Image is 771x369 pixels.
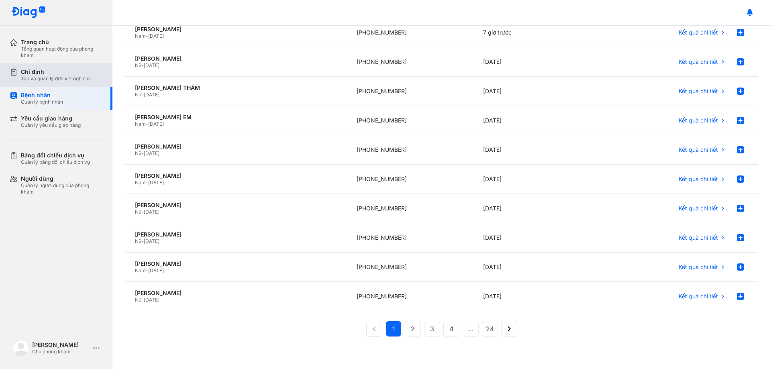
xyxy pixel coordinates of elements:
span: - [141,92,144,98]
div: [PERSON_NAME] [135,143,337,150]
div: [DATE] [473,194,600,223]
span: ... [468,324,474,334]
span: [DATE] [144,209,159,215]
span: [DATE] [148,121,164,127]
span: - [146,267,148,273]
span: Nữ [135,150,141,156]
div: [PERSON_NAME] [135,289,337,297]
div: Quản lý bảng đối chiếu dịch vụ [21,159,90,165]
div: Chủ phòng khám [32,349,90,355]
span: - [146,121,148,127]
span: [DATE] [144,238,159,244]
span: [DATE] [148,179,164,186]
div: [DATE] [473,165,600,194]
span: Kết quả chi tiết [679,58,718,65]
span: Kết quả chi tiết [679,205,718,212]
div: Yêu cầu giao hàng [21,115,81,122]
span: - [141,62,144,68]
div: [PHONE_NUMBER] [347,194,473,223]
div: [PHONE_NUMBER] [347,223,473,253]
span: [DATE] [148,267,164,273]
span: 1 [392,324,395,334]
button: 1 [385,321,402,337]
span: [DATE] [144,92,159,98]
div: [DATE] [473,223,600,253]
img: logo [11,6,46,19]
span: Kết quả chi tiết [679,293,718,300]
span: [DATE] [144,150,159,156]
span: - [141,150,144,156]
div: [PHONE_NUMBER] [347,47,473,77]
span: Nữ [135,297,141,303]
span: Kết quả chi tiết [679,146,718,153]
div: [PERSON_NAME] THẮM [135,84,337,92]
div: Trang chủ [21,39,103,46]
div: [PERSON_NAME] [135,231,337,238]
div: [PERSON_NAME] [135,55,337,62]
span: [DATE] [148,33,164,39]
span: Nam [135,121,146,127]
div: [DATE] [473,47,600,77]
button: 3 [424,321,440,337]
span: - [141,238,144,244]
div: Tổng quan hoạt động của phòng khám [21,46,103,59]
span: Nữ [135,92,141,98]
span: Kết quả chi tiết [679,117,718,124]
span: - [146,179,148,186]
div: Tạo và quản lý đơn xét nghiệm [21,75,90,82]
span: 3 [430,324,434,334]
span: Kết quả chi tiết [679,263,718,271]
div: [PERSON_NAME] [135,172,337,179]
div: [PHONE_NUMBER] [347,282,473,311]
div: [DATE] [473,135,600,165]
div: [PERSON_NAME] [135,202,337,209]
div: [PHONE_NUMBER] [347,106,473,135]
div: [DATE] [473,106,600,135]
span: Nam [135,179,146,186]
div: [DATE] [473,282,600,311]
div: 7 giờ trước [473,18,600,47]
span: 2 [411,324,415,334]
div: Quản lý bệnh nhân [21,99,63,105]
span: Nữ [135,209,141,215]
span: Kết quả chi tiết [679,175,718,183]
div: Quản lý người dùng của phòng khám [21,182,103,195]
span: Kết quả chi tiết [679,234,718,241]
button: ... [463,321,479,337]
span: Nữ [135,62,141,68]
button: 24 [482,321,498,337]
button: 2 [405,321,421,337]
div: [PHONE_NUMBER] [347,253,473,282]
div: [PHONE_NUMBER] [347,135,473,165]
span: - [141,297,144,303]
div: Bảng đối chiếu dịch vụ [21,152,90,159]
span: Kết quả chi tiết [679,29,718,36]
div: Quản lý yêu cầu giao hàng [21,122,81,128]
div: Bệnh nhân [21,92,63,99]
div: [DATE] [473,253,600,282]
span: 4 [449,324,453,334]
span: [DATE] [144,297,159,303]
div: [PERSON_NAME] [135,260,337,267]
span: Kết quả chi tiết [679,88,718,95]
span: - [141,209,144,215]
img: logo [13,340,29,356]
span: Nam [135,33,146,39]
div: [PERSON_NAME] EM [135,114,337,121]
div: [PHONE_NUMBER] [347,77,473,106]
span: Nam [135,267,146,273]
button: 4 [443,321,459,337]
span: Nữ [135,238,141,244]
div: [PHONE_NUMBER] [347,18,473,47]
div: Người dùng [21,175,103,182]
div: [PERSON_NAME] [32,341,90,349]
div: [PHONE_NUMBER] [347,165,473,194]
span: - [146,33,148,39]
div: [PERSON_NAME] [135,26,337,33]
span: 24 [486,324,494,334]
span: [DATE] [144,62,159,68]
div: Chỉ định [21,68,90,75]
div: [DATE] [473,77,600,106]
